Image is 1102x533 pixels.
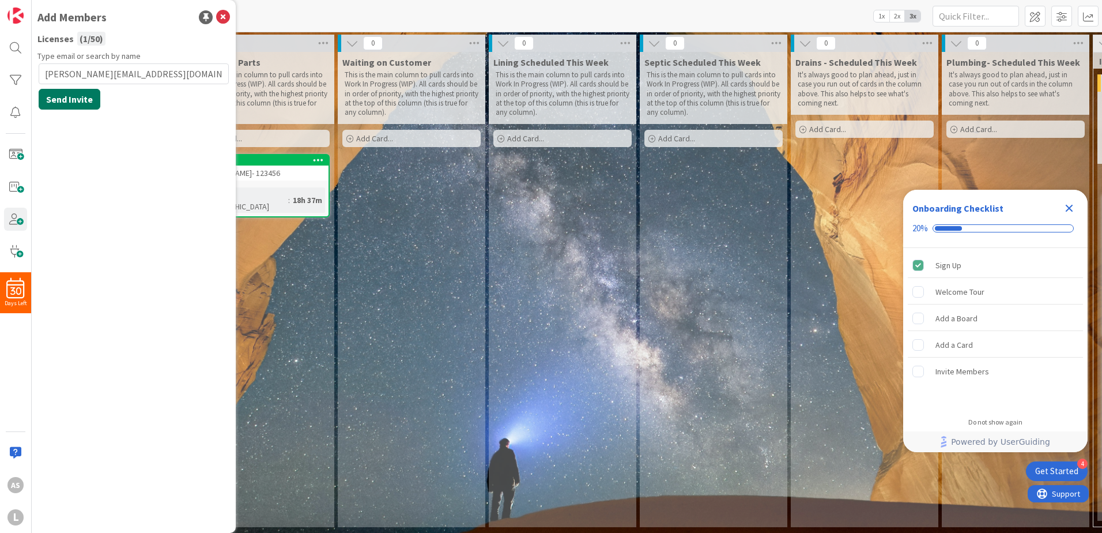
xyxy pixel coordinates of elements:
[935,338,973,352] div: Add a Card
[77,32,105,46] div: ( 1 / 50 )
[795,57,917,68] span: Drains - Scheduled This Week
[908,332,1083,358] div: Add a Card is incomplete.
[903,431,1088,452] div: Footer
[908,359,1083,384] div: Invite Members is incomplete.
[903,190,1088,452] div: Checklist Container
[889,10,905,22] span: 2x
[194,70,327,117] p: This is the main column to pull cards into Work In Progress (WIP). All cards should be in order o...
[968,418,1022,427] div: Do not show again
[935,311,978,325] div: Add a Board
[816,36,836,50] span: 0
[7,7,24,24] img: Visit kanbanzone.com
[903,248,1088,410] div: Checklist items
[908,279,1083,305] div: Welcome Tour is incomplete.
[39,89,100,110] button: Send Invite
[1035,466,1078,477] div: Get Started
[507,133,544,144] span: Add Card...
[37,9,107,26] div: Add Members
[644,57,761,68] span: Septic Scheduled This Week
[196,187,288,213] div: Time in [GEOGRAPHIC_DATA]
[496,70,629,117] p: This is the main column to pull cards into Work In Progress (WIP). All cards should be in order o...
[493,57,609,68] span: Lining Scheduled This Week
[193,155,329,181] div: 3[PERSON_NAME]- 123456
[912,223,1078,234] div: Checklist progress: 20%
[37,50,141,62] span: Type email or search by name
[905,10,920,22] span: 3x
[342,57,431,68] span: Waiting on Customer
[647,70,780,117] p: This is the main column to pull cards into Work In Progress (WIP). All cards should be in order o...
[37,32,74,46] span: Licenses
[949,70,1082,108] p: It's always good to plan ahead, just in case you run out of cards in the column above. This also ...
[912,223,928,234] div: 20%
[1060,199,1078,217] div: Close Checklist
[24,2,52,16] span: Support
[658,133,695,144] span: Add Card...
[288,194,290,207] span: :
[960,124,997,134] span: Add Card...
[198,156,329,164] div: 3
[946,57,1080,68] span: Plumbing- Scheduled This Week
[908,306,1083,331] div: Add a Board is incomplete.
[7,509,24,526] div: L
[933,6,1019,27] input: Quick Filter...
[935,365,989,378] div: Invite Members
[290,194,325,207] div: 18h 37m
[909,431,1082,452] a: Powered by UserGuiding
[798,70,931,108] p: It's always good to plan ahead, just in case you run out of cards in the column above. This also ...
[345,70,478,117] p: This is the main column to pull cards into Work In Progress (WIP). All cards should be in order o...
[874,10,889,22] span: 1x
[951,435,1050,449] span: Powered by UserGuiding
[356,133,393,144] span: Add Card...
[1077,459,1088,469] div: 4
[912,201,1003,215] div: Onboarding Checklist
[193,166,329,181] div: [PERSON_NAME]- 123456
[363,36,383,50] span: 0
[1026,461,1088,481] div: Open Get Started checklist, remaining modules: 4
[935,285,984,299] div: Welcome Tour
[967,36,987,50] span: 0
[908,253,1083,278] div: Sign Up is complete.
[809,124,846,134] span: Add Card...
[7,477,24,493] div: AS
[193,155,329,166] div: 3
[514,36,534,50] span: 0
[665,36,685,50] span: 0
[935,258,961,272] div: Sign Up
[10,287,21,295] span: 30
